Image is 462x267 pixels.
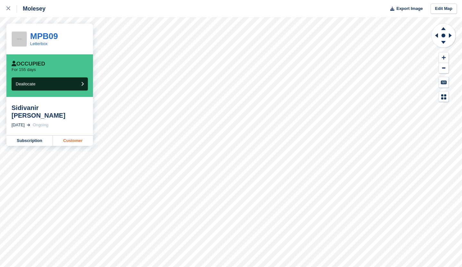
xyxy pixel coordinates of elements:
[439,63,449,74] button: Zoom Out
[30,41,47,46] a: Letterbox
[27,124,30,126] img: arrow-right-light-icn-cde0832a797a2874e46488d9cf13f60e5c3a73dbe684e267c42b8395dfbc2abf.svg
[12,122,25,128] div: [DATE]
[16,82,35,86] span: Deallocate
[12,77,88,90] button: Deallocate
[17,5,46,12] div: Molesey
[33,122,48,128] div: Ongoing
[12,61,45,67] div: Occupied
[12,67,36,72] p: For 155 days
[6,136,53,146] a: Subscription
[30,31,58,41] a: MPB09
[431,4,457,14] a: Edit Map
[396,5,423,12] span: Export Image
[439,91,449,102] button: Map Legend
[12,104,88,119] div: Sidivanir [PERSON_NAME]
[439,52,449,63] button: Zoom In
[53,136,93,146] a: Customer
[439,77,449,88] button: Keyboard Shortcuts
[12,32,27,46] img: 256x256-placeholder-a091544baa16b46aadf0b611073c37e8ed6a367829ab441c3b0103e7cf8a5b1b.png
[386,4,423,14] button: Export Image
